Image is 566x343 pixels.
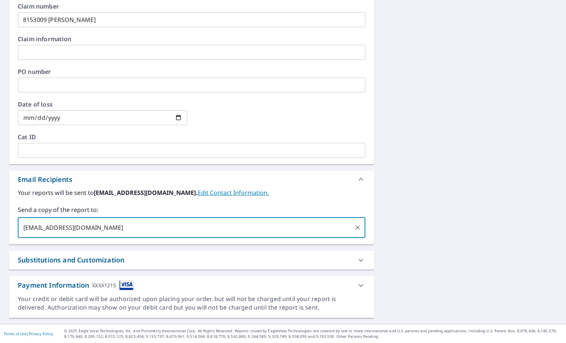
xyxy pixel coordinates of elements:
[352,222,363,233] button: Clear
[18,36,365,42] label: Claim information
[18,3,365,9] label: Claim number
[18,295,365,312] div: Your credit or debit card will be authorized upon placing your order, but will not be charged unt...
[92,280,116,290] div: XXXX1215
[64,328,562,339] p: © 2025 Eagle View Technologies, Inc. and Pictometry International Corp. All Rights Reserved. Repo...
[9,170,374,188] div: Email Recipients
[18,205,365,214] label: Send a copy of the report to:
[18,69,365,75] label: PO number
[4,331,53,336] p: |
[198,189,269,197] a: EditContactInfo
[94,189,198,197] b: [EMAIL_ADDRESS][DOMAIN_NAME].
[18,255,124,265] div: Substitutions and Customization
[119,280,134,290] img: cardImage
[9,276,374,295] div: Payment InformationXXXX1215cardImage
[4,331,27,336] a: Terms of Use
[18,134,365,140] label: Cat ID
[29,331,53,336] a: Privacy Policy
[18,174,72,184] div: Email Recipients
[18,101,187,107] label: Date of loss
[9,251,374,269] div: Substitutions and Customization
[18,188,365,197] label: Your reports will be sent to
[18,280,134,290] div: Payment Information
